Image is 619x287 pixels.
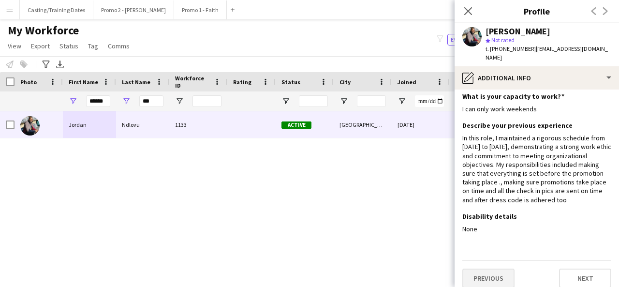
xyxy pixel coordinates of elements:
[299,95,328,107] input: Status Filter Input
[175,75,210,89] span: Workforce ID
[88,42,98,50] span: Tag
[398,97,406,106] button: Open Filter Menu
[462,92,564,101] h3: What is your capacity to work?
[281,78,300,86] span: Status
[491,36,515,44] span: Not rated
[462,121,573,130] h3: Describe your previous experience
[174,0,227,19] button: Promo 1 - Faith
[281,97,290,106] button: Open Filter Menu
[357,95,386,107] input: City Filter Input
[169,111,227,138] div: 1133
[56,40,82,52] a: Status
[59,42,78,50] span: Status
[31,42,50,50] span: Export
[108,42,130,50] span: Comms
[233,78,251,86] span: Rating
[192,95,221,107] input: Workforce ID Filter Input
[339,78,351,86] span: City
[20,0,93,19] button: Casting/Training Dates
[27,40,54,52] a: Export
[8,42,21,50] span: View
[281,121,311,129] span: Active
[486,45,536,52] span: t. [PHONE_NUMBER]
[175,97,184,106] button: Open Filter Menu
[86,95,110,107] input: First Name Filter Input
[486,27,550,36] div: [PERSON_NAME]
[8,23,79,38] span: My Workforce
[450,111,508,138] div: 32 days
[54,59,66,70] app-action-btn: Export XLSX
[69,78,98,86] span: First Name
[486,45,608,61] span: | [EMAIL_ADDRESS][DOMAIN_NAME]
[93,0,174,19] button: Promo 2 - [PERSON_NAME]
[455,5,619,17] h3: Profile
[462,134,611,204] div: In this role, I maintained a rigorous schedule from [DATE] to [DATE], demonstrating a strong work...
[122,97,131,106] button: Open Filter Menu
[84,40,102,52] a: Tag
[69,97,77,106] button: Open Filter Menu
[462,105,611,113] div: I can only work weekends
[455,66,619,90] div: Additional info
[20,78,37,86] span: Photo
[104,40,133,52] a: Comms
[334,111,392,138] div: [GEOGRAPHIC_DATA]
[398,78,416,86] span: Joined
[20,116,40,136] img: Jordan Ndlovu
[122,78,150,86] span: Last Name
[462,212,517,221] h3: Disability details
[392,111,450,138] div: [DATE]
[116,111,169,138] div: Ndlovu
[462,225,611,233] div: None
[339,97,348,106] button: Open Filter Menu
[447,34,499,45] button: Everyone11,258
[40,59,52,70] app-action-btn: Advanced filters
[63,111,116,138] div: Jordan
[139,95,163,107] input: Last Name Filter Input
[415,95,444,107] input: Joined Filter Input
[4,40,25,52] a: View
